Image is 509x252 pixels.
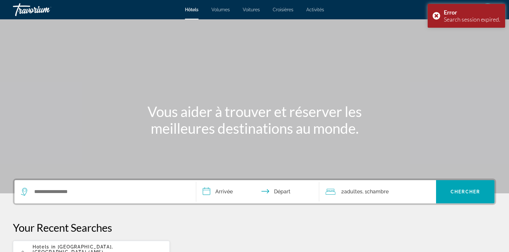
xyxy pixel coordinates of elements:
[344,189,362,195] span: Adultes
[306,7,324,12] a: Activités
[185,7,199,12] a: Hôtels
[362,189,367,195] font: , 1
[367,189,389,195] span: Chambre
[436,180,494,203] button: Chercher
[196,180,320,203] button: Check in and out dates
[243,7,260,12] a: Voitures
[451,189,480,194] span: Chercher
[273,7,293,12] a: Croisières
[444,16,500,23] div: Search session expired.
[444,9,457,16] font: Error
[13,1,77,18] a: Travorium
[479,3,496,16] button: Menu utilisateur
[33,244,56,249] span: Hotels in
[15,180,494,203] div: Search widget
[13,221,496,234] p: Your Recent Searches
[341,189,344,195] font: 2
[211,7,230,12] a: Volumes
[444,9,500,16] div: Error
[319,180,436,203] button: Travelers: 2 adults, 0 children
[134,103,376,137] h1: Vous aider à trouver et réserver les meilleures destinations au monde.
